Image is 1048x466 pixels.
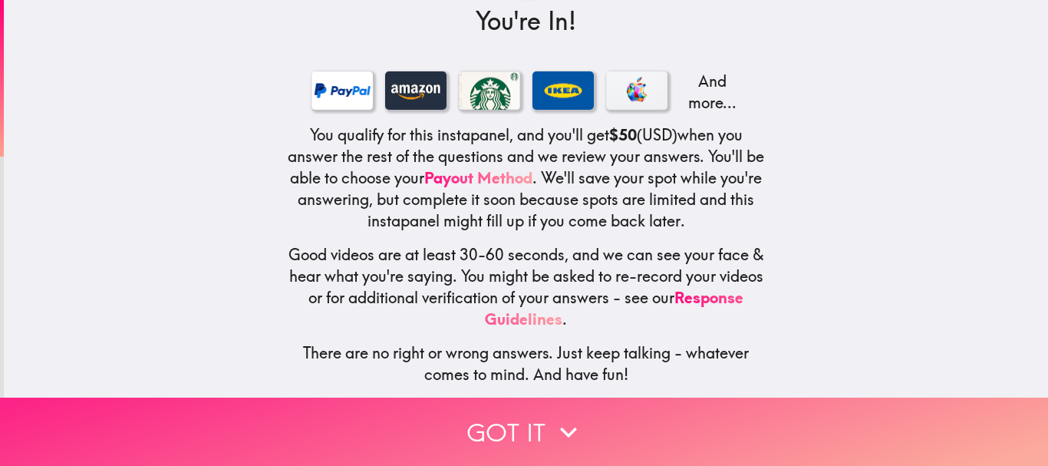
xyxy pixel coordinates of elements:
p: And more... [680,71,741,114]
b: $50 [609,125,637,144]
h5: There are no right or wrong answers. Just keep talking - whatever comes to mind. And have fun! [287,342,766,385]
a: Payout Method [424,168,532,187]
h3: You're In! [287,4,766,38]
h5: Good videos are at least 30-60 seconds, and we can see your face & hear what you're saying. You m... [287,244,766,330]
a: Response Guidelines [485,288,743,329]
h5: You qualify for this instapanel, and you'll get (USD) when you answer the rest of the questions a... [287,124,766,232]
